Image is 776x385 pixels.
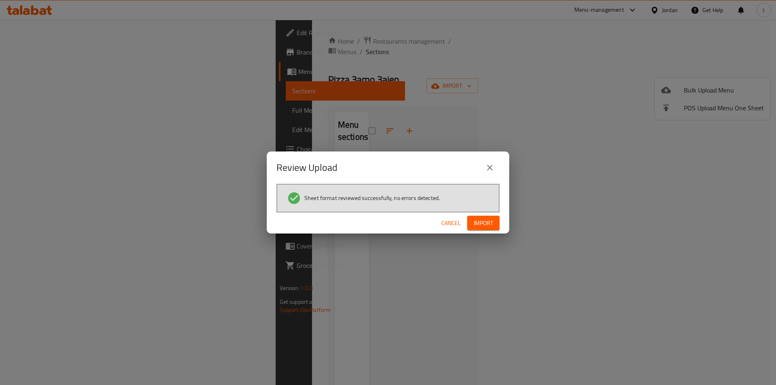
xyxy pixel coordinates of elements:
[467,216,500,231] button: Import
[276,161,337,174] h2: Review Upload
[438,216,464,231] button: Cancel
[304,194,440,202] span: Sheet format reviewed successfully, no errors detected.
[474,218,493,228] span: Import
[480,158,500,177] button: close
[441,218,461,228] span: Cancel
